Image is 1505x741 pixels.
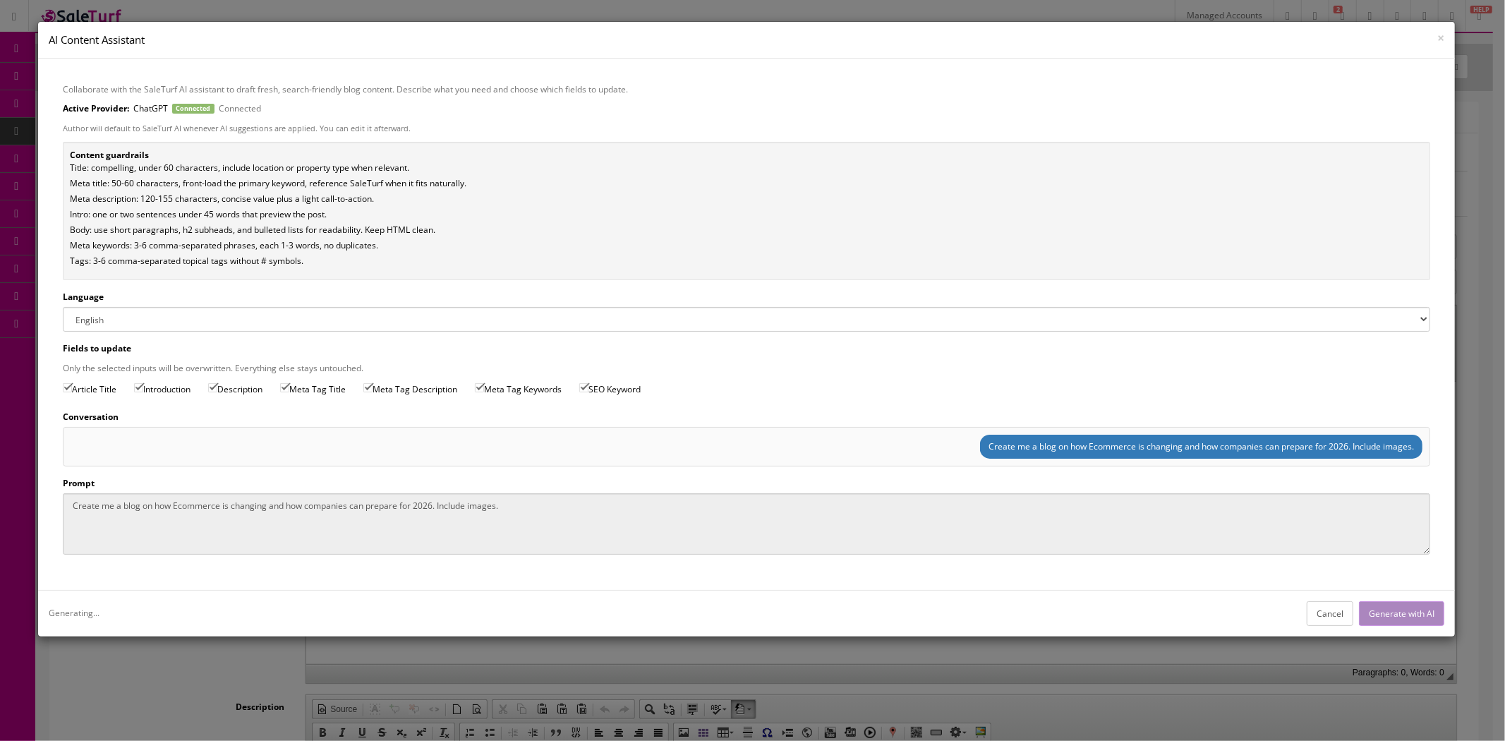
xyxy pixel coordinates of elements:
[172,104,214,113] span: Connected
[980,435,1422,459] div: Create me a blog on how Ecommerce is changing and how companies can prepare for 2026. Include ima...
[63,477,95,490] label: Prompt
[363,383,373,392] input: Meta Tag Description
[70,224,1423,236] li: Body: use short paragraphs, h2 subheads, and bulleted lists for readability. Keep HTML clean.
[49,32,1444,47] h4: AI Content Assistant
[579,383,588,392] input: SEO Keyword
[219,102,261,115] span: Connected
[63,122,1430,135] p: Author will default to SaleTurf AI whenever AI suggestions are applied. You can edit it afterward.
[475,382,562,396] label: Meta Tag Keywords
[1437,31,1444,44] button: Cancel
[208,383,217,392] input: Description
[70,255,1423,267] li: Tags: 3-6 comma-separated topical tags without # symbols.
[63,362,1430,375] p: Only the selected inputs will be overwritten. Everything else stays untouched.
[63,291,104,303] label: Language
[63,83,1430,96] p: Collaborate with the SaleTurf AI assistant to draft fresh, search-friendly blog content. Describe...
[280,382,346,396] label: Meta Tag Title
[134,383,143,392] input: Introduction
[70,177,1423,190] li: Meta title: 50-60 characters, front-load the primary keyword, reference SaleTurf when it fits nat...
[134,382,191,396] label: Introduction
[63,102,129,115] strong: Active Provider:
[579,382,641,396] label: SEO Keyword
[208,382,262,396] label: Description
[63,411,119,423] label: Conversation
[1307,601,1353,626] button: Cancel
[280,383,289,392] input: Meta Tag Title
[49,601,99,625] div: Generating...
[70,239,1423,252] li: Meta keywords: 3-6 comma-separated phrases, each 1-3 words, no duplicates.
[63,342,131,355] label: Fields to update
[70,208,1423,221] li: Intro: one or two sentences under 45 words that preview the post.
[63,383,72,392] input: Article Title
[70,149,149,161] strong: Content guardrails
[475,383,484,392] input: Meta Tag Keywords
[70,193,1423,205] li: Meta description: 120-155 characters, concise value plus a light call-to-action.
[1437,29,1444,46] span: ×
[363,382,457,396] label: Meta Tag Description
[133,102,168,115] span: ChatGPT
[63,382,116,396] label: Article Title
[70,162,1423,174] li: Title: compelling, under 60 characters, include location or property type when relevant.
